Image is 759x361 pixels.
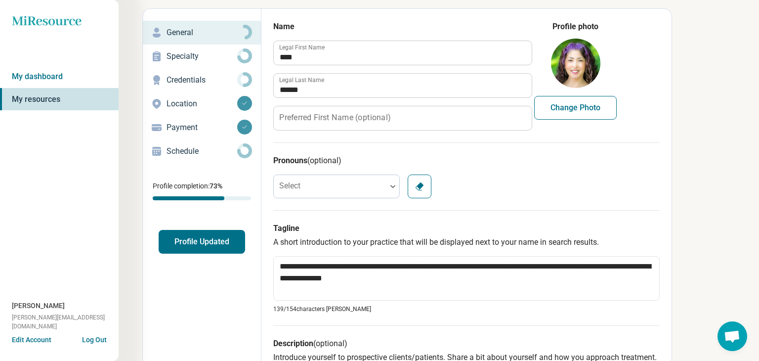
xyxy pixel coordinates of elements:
[551,39,600,88] img: avatar image
[143,45,261,68] a: Specialty
[279,114,390,122] label: Preferred First Name (optional)
[12,301,65,311] span: [PERSON_NAME]
[279,45,325,50] label: Legal First Name
[307,156,341,165] span: (optional)
[273,155,660,167] h3: Pronouns
[167,74,237,86] p: Credentials
[82,335,107,343] button: Log Out
[167,145,237,157] p: Schedule
[717,321,747,351] a: Open chat
[143,139,261,163] a: Schedule
[167,98,237,110] p: Location
[143,92,261,116] a: Location
[143,116,261,139] a: Payment
[273,223,660,234] h3: Tagline
[167,50,237,62] p: Specialty
[273,338,660,350] h3: Description
[273,21,531,33] h3: Name
[210,182,222,190] span: 73 %
[167,122,237,134] p: Payment
[159,230,245,254] button: Profile Updated
[279,77,324,83] label: Legal Last Name
[273,236,660,248] p: A short introduction to your practice that will be displayed next to your name in search results.
[153,196,251,200] div: Profile completion
[167,27,237,39] p: General
[12,335,51,345] button: Edit Account
[552,21,598,33] legend: Profile photo
[313,339,347,348] span: (optional)
[143,175,261,206] div: Profile completion:
[143,21,261,45] a: General
[143,68,261,92] a: Credentials
[279,181,300,190] label: Select
[273,305,660,314] p: 139/ 154 characters [PERSON_NAME]
[12,313,119,331] span: [PERSON_NAME][EMAIL_ADDRESS][DOMAIN_NAME]
[534,96,617,120] button: Change Photo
